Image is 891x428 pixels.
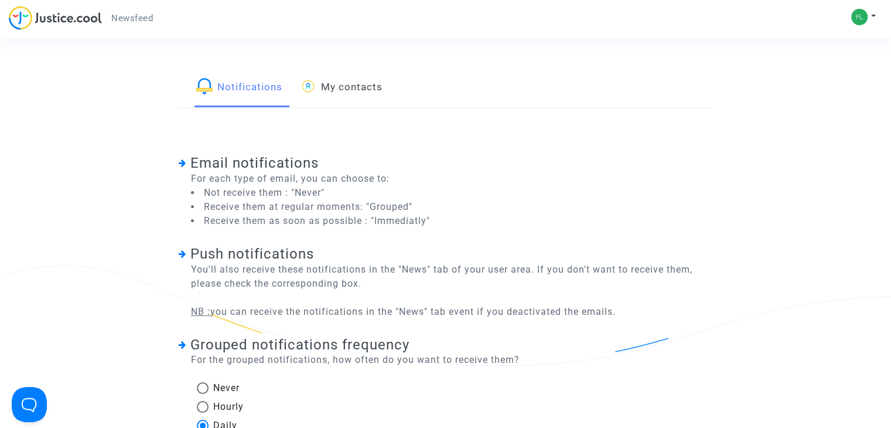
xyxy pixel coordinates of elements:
li: Receive them as soon as possible : "Immediatly" [191,214,430,228]
span: For each type of email, you can choose to: [179,172,430,228]
img: icon-user.svg [300,78,316,94]
a: Notifications [196,67,282,107]
span: Newsfeed [111,13,153,23]
span: Grouped notifications frequency [190,337,409,353]
span: You'll also receive these notifications in the "News" tab of your user area. If you don't want to... [179,263,712,319]
img: 27626d57a3ba4a5b969f53e3f2c8e71c [851,9,868,25]
a: Newsfeed [102,9,162,27]
span: Never [213,382,240,393]
li: Receive them at regular moments: "Grouped" [191,200,430,214]
img: icon-bell-color.svg [196,78,213,94]
iframe: Help Scout Beacon - Open [12,387,47,422]
li: Not receive them : "Never" [191,186,430,200]
span: For the grouped notifications, how often do you want to receive them? [179,353,520,367]
span: Hourly [213,401,244,412]
u: NB : [191,306,210,317]
a: My contacts [300,67,383,107]
img: jc-logo.svg [9,6,102,30]
span: Email notifications [190,155,319,171]
span: Push notifications [190,246,314,262]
